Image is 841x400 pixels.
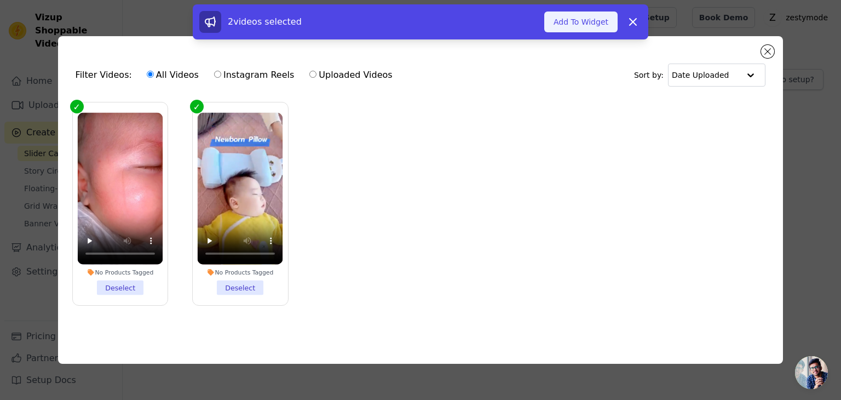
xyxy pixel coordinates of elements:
div: Filter Videos: [76,62,399,88]
span: 2 videos selected [228,16,302,27]
button: Close modal [761,45,774,58]
div: No Products Tagged [77,268,163,276]
div: No Products Tagged [198,268,283,276]
label: Uploaded Videos [309,68,393,82]
button: Add To Widget [544,12,618,32]
div: Sort by: [634,64,766,87]
a: Open chat [795,356,828,389]
label: Instagram Reels [214,68,295,82]
label: All Videos [146,68,199,82]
